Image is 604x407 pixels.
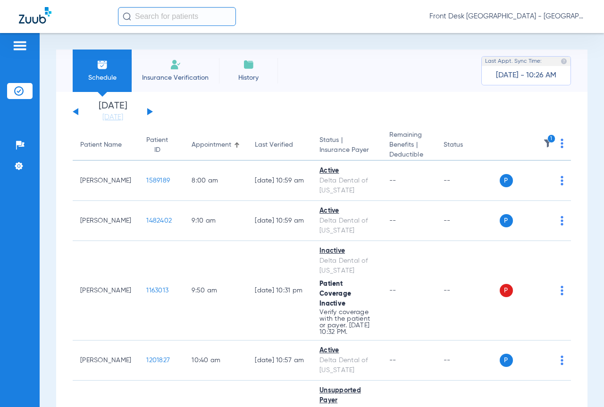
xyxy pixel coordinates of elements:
span: -- [389,177,396,184]
div: Active [319,206,374,216]
td: [DATE] 10:59 AM [247,161,312,201]
td: [DATE] 10:59 AM [247,201,312,241]
th: Remaining Benefits | [382,130,436,161]
div: Patient ID [146,135,168,155]
img: group-dot-blue.svg [561,176,563,185]
td: 9:50 AM [184,241,247,341]
td: [PERSON_NAME] [73,201,139,241]
td: [DATE] 10:57 AM [247,341,312,381]
span: 1589189 [146,177,170,184]
span: 1163013 [146,287,168,294]
span: Insurance Payer [319,145,374,155]
span: -- [389,217,396,224]
iframe: Chat Widget [557,362,604,407]
span: Deductible [389,150,428,160]
span: Insurance Verification [139,73,212,83]
td: [PERSON_NAME] [73,241,139,341]
span: P [500,174,513,187]
img: Manual Insurance Verification [170,59,181,70]
td: -- [436,241,500,341]
td: 9:10 AM [184,201,247,241]
div: Last Verified [255,140,304,150]
span: P [500,284,513,297]
span: -- [389,287,396,294]
div: Patient Name [80,140,122,150]
img: group-dot-blue.svg [561,216,563,225]
div: Active [319,346,374,356]
span: P [500,354,513,367]
img: group-dot-blue.svg [561,356,563,365]
span: 1482402 [146,217,172,224]
div: Inactive [319,246,374,256]
div: Delta Dental of [US_STATE] [319,216,374,236]
div: Last Verified [255,140,293,150]
p: Verify coverage with the patient or payer. [DATE] 10:32 PM. [319,309,374,335]
th: Status [436,130,500,161]
div: Delta Dental of [US_STATE] [319,176,374,196]
div: Patient ID [146,135,176,155]
img: group-dot-blue.svg [561,139,563,148]
td: -- [436,201,500,241]
span: Front Desk [GEOGRAPHIC_DATA] - [GEOGRAPHIC_DATA] | My Community Dental Centers [429,12,585,21]
span: -- [389,357,396,364]
img: hamburger-icon [12,40,27,51]
img: last sync help info [561,58,567,65]
span: Patient Coverage Inactive [319,281,351,307]
img: Zuub Logo [19,7,51,24]
span: 1201827 [146,357,170,364]
td: 8:00 AM [184,161,247,201]
img: Search Icon [123,12,131,21]
a: [DATE] [84,113,141,122]
li: [DATE] [84,101,141,122]
th: Status | [312,130,382,161]
input: Search for patients [118,7,236,26]
td: -- [436,341,500,381]
img: History [243,59,254,70]
span: [DATE] - 10:26 AM [496,71,556,80]
td: -- [436,161,500,201]
div: Delta Dental of [US_STATE] [319,256,374,276]
span: P [500,214,513,227]
div: Delta Dental of [US_STATE] [319,356,374,375]
td: [PERSON_NAME] [73,341,139,381]
td: [DATE] 10:31 PM [247,241,312,341]
span: Schedule [80,73,125,83]
td: [PERSON_NAME] [73,161,139,201]
img: filter.svg [543,139,553,148]
div: Appointment [192,140,240,150]
span: Last Appt. Sync Time: [485,57,542,66]
span: History [226,73,271,83]
i: 1 [547,134,556,143]
div: Appointment [192,140,231,150]
td: 10:40 AM [184,341,247,381]
div: Patient Name [80,140,131,150]
img: Schedule [97,59,108,70]
img: group-dot-blue.svg [561,286,563,295]
div: Unsupported Payer [319,386,374,406]
div: Active [319,166,374,176]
